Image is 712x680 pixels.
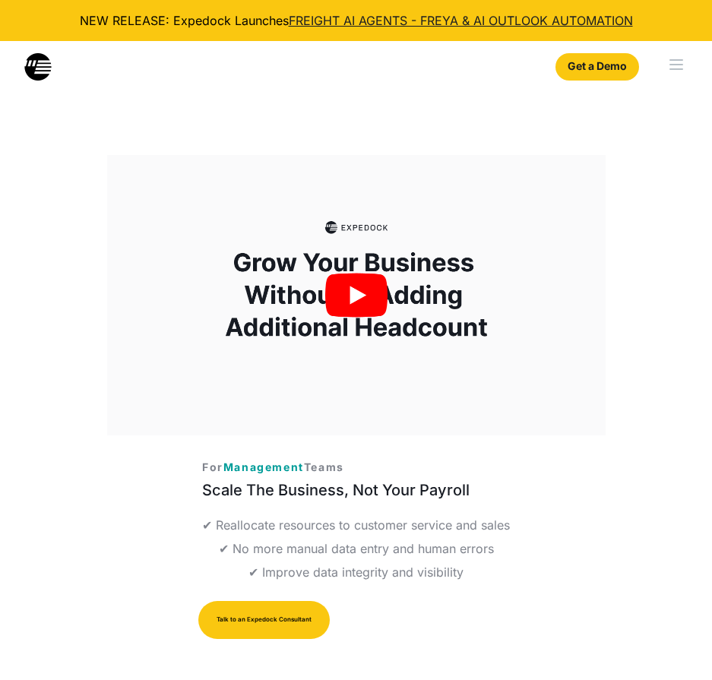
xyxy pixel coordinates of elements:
[555,53,639,81] a: Get a Demo
[645,41,712,90] div: menu
[289,13,633,28] a: FREIGHT AI AGENTS - FREYA & AI OUTLOOK AUTOMATION
[202,460,344,475] p: For Teams
[223,460,304,473] span: Management
[12,12,700,29] div: NEW RELEASE: Expedock Launches
[202,514,510,536] p: ✔ Reallocate resources to customer service and sales
[107,155,606,435] a: open lightbox
[202,478,510,502] h1: Scale The Business, Not Your Payroll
